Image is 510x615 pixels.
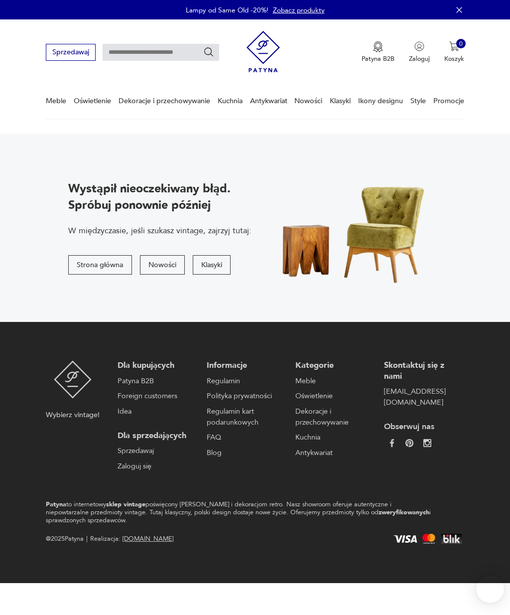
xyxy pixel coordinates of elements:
[449,41,459,51] img: Ikona koszyka
[46,84,66,118] a: Meble
[250,84,287,118] a: Antykwariat
[86,534,88,545] div: |
[118,360,193,371] p: Dla kupujących
[46,500,433,525] p: to internetowy poświęcony [PERSON_NAME] i dekoracjom retro. Nasz showroom oferuje autentyczne i n...
[118,376,193,387] a: Patyna B2B
[203,47,214,58] button: Szukaj
[46,500,66,509] strong: Patyna
[388,439,396,447] img: da9060093f698e4c3cedc1453eec5031.webp
[295,406,371,428] a: Dekoracje i przechowywanie
[46,410,100,421] p: Wybierz vintage!
[90,534,173,545] span: Realizacja:
[74,84,111,118] a: Oświetlenie
[391,535,419,543] img: Visa
[118,461,193,472] a: Zaloguj się
[247,27,280,76] img: Patyna - sklep z meblami i dekoracjami vintage
[118,391,193,402] a: Foreign customers
[409,54,430,63] p: Zaloguj
[68,197,252,213] p: Spróbuj ponownie później
[405,439,413,447] img: 37d27d81a828e637adc9f9cb2e3d3a8a.webp
[384,386,459,408] a: [EMAIL_ADDRESS][DOMAIN_NAME]
[207,406,282,428] a: Regulamin kart podarunkowych
[262,162,449,293] img: Fotel
[118,446,193,457] a: Sprzedawaj
[295,376,371,387] a: Meble
[54,360,92,399] img: Patyna - sklep z meblami i dekoracjami vintage
[379,508,429,517] strong: zweryfikowanych
[118,431,193,442] p: Dla sprzedających
[362,41,394,63] button: Patyna B2B
[123,534,173,543] a: [DOMAIN_NAME]
[294,84,322,118] a: Nowości
[295,360,371,371] p: Kategorie
[410,84,426,118] a: Style
[207,432,282,443] a: FAQ
[207,360,282,371] p: Informacje
[295,391,371,402] a: Oświetlenie
[423,439,431,447] img: c2fd9cf7f39615d9d6839a72ae8e59e5.webp
[476,575,504,603] iframe: Smartsupp widget button
[362,41,394,63] a: Ikona medaluPatyna B2B
[68,181,252,197] p: Wystąpił nieoczekiwany błąd.
[68,255,131,275] button: Strona główna
[106,500,145,509] strong: sklep vintage
[358,84,403,118] a: Ikony designu
[186,5,268,15] p: Lampy od Same Old -20%!
[362,54,394,63] p: Patyna B2B
[384,360,459,382] p: Skontaktuj się z nami
[433,84,464,118] a: Promocje
[46,44,95,60] button: Sprzedawaj
[444,54,464,63] p: Koszyk
[439,534,464,544] img: BLIK
[295,448,371,459] a: Antykwariat
[409,41,430,63] button: Zaloguj
[68,225,252,237] p: W międzyczasie, jeśli szukasz vintage, zajrzyj tutaj:
[330,84,351,118] a: Klasyki
[373,41,383,52] img: Ikona medalu
[207,448,282,459] a: Blog
[207,391,282,402] a: Polityka prywatności
[218,84,243,118] a: Kuchnia
[193,255,231,275] button: Klasyki
[46,50,95,56] a: Sprzedawaj
[444,41,464,63] button: 0Koszyk
[119,84,210,118] a: Dekoracje i przechowywanie
[456,39,466,49] div: 0
[118,406,193,417] a: Idea
[295,432,371,443] a: Kuchnia
[273,5,325,15] a: Zobacz produkty
[421,534,437,544] img: Mastercard
[414,41,424,51] img: Ikonka użytkownika
[46,534,84,545] span: @ 2025 Patyna
[207,376,282,387] a: Regulamin
[140,255,185,275] button: Nowości
[384,422,459,433] p: Obserwuj nas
